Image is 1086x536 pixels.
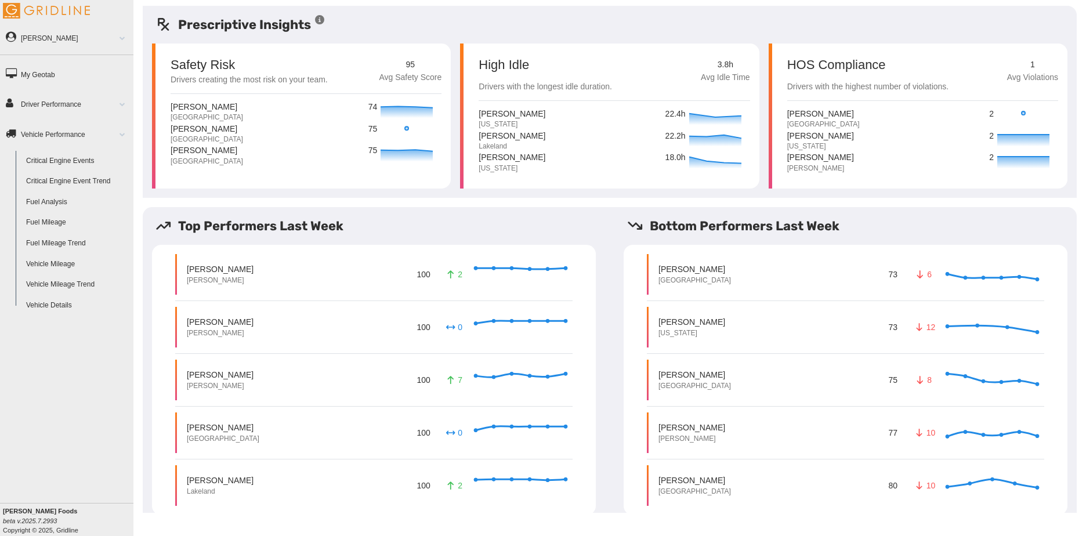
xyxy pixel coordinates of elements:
p: [PERSON_NAME] [658,434,725,444]
p: [PERSON_NAME] [187,328,254,338]
p: 73 [886,266,900,282]
p: [PERSON_NAME] [187,381,254,391]
p: [US_STATE] [479,119,545,129]
p: [GEOGRAPHIC_DATA] [171,135,243,144]
p: [GEOGRAPHIC_DATA] [658,276,731,285]
p: High Idle [479,59,612,71]
p: [US_STATE] [658,328,725,338]
p: [PERSON_NAME] [479,151,545,163]
p: [PERSON_NAME] [171,144,243,156]
p: Safety Risk [171,59,235,71]
p: [GEOGRAPHIC_DATA] [787,119,860,129]
p: Drivers creating the most risk on your team. [171,74,328,86]
p: 77 [886,425,900,440]
p: [PERSON_NAME] [479,130,545,142]
p: [PERSON_NAME] [658,475,731,486]
a: Vehicle Mileage [21,254,133,275]
p: 2 [989,130,994,143]
p: 2 [989,108,994,121]
p: [PERSON_NAME] [787,108,860,119]
p: 74 [368,101,378,114]
a: Critical Engine Event Trend [21,171,133,192]
p: [US_STATE] [787,142,854,151]
p: 1 [1007,59,1058,71]
p: [GEOGRAPHIC_DATA] [658,487,731,497]
p: [PERSON_NAME] [187,369,254,381]
p: 22.2h [665,130,686,143]
div: Copyright © 2025, Gridline [3,506,133,535]
p: [PERSON_NAME] [187,422,259,433]
p: [PERSON_NAME] [187,475,254,486]
a: Fuel Analysis [21,192,133,213]
p: 22.4h [665,108,686,121]
p: 100 [415,266,432,282]
p: 0 [445,427,464,439]
p: [PERSON_NAME] [171,123,243,135]
p: [PERSON_NAME] [658,422,725,433]
p: 75 [886,372,900,387]
a: Vehicle Details [21,295,133,316]
p: Lakeland [479,142,545,151]
i: beta v.2025.7.2993 [3,517,57,524]
p: [GEOGRAPHIC_DATA] [658,381,731,391]
p: Drivers with the highest number of violations. [787,81,949,93]
p: 8 [914,374,933,386]
p: 80 [886,477,900,493]
p: 100 [415,477,432,493]
p: [GEOGRAPHIC_DATA] [171,113,243,122]
p: 100 [415,372,432,387]
p: [GEOGRAPHIC_DATA] [171,157,243,166]
p: Drivers with the longest idle duration. [479,81,612,93]
p: [PERSON_NAME] [187,316,254,328]
p: 7 [445,374,464,386]
p: 2 [445,480,464,491]
p: Avg Idle Time [701,71,750,84]
p: [PERSON_NAME] [658,316,725,328]
img: Gridline [3,3,90,19]
p: 10 [914,480,933,491]
a: Fuel Mileage Trend [21,233,133,254]
h5: Top Performers Last Week [155,216,605,236]
h5: Prescriptive Insights [155,15,325,34]
p: Avg Safety Score [379,71,441,84]
p: [PERSON_NAME] [171,101,243,113]
p: 75 [368,144,378,157]
p: 100 [415,319,432,335]
p: HOS Compliance [787,59,949,71]
p: [PERSON_NAME] [787,151,854,163]
a: Vehicle Mileage Trend [21,274,133,295]
p: 3.8h [701,59,750,71]
p: [PERSON_NAME] [658,369,731,381]
h5: Bottom Performers Last Week [627,216,1077,236]
p: [PERSON_NAME] [787,130,854,142]
p: 18.0h [665,151,686,164]
p: 12 [914,321,933,333]
p: 6 [914,269,933,280]
p: 100 [415,425,432,440]
p: 10 [914,427,933,439]
p: [PERSON_NAME] [479,108,545,119]
p: [US_STATE] [479,164,545,173]
p: Avg Violations [1007,71,1058,84]
p: [GEOGRAPHIC_DATA] [187,434,259,444]
p: 75 [368,123,378,136]
p: 0 [445,321,464,333]
a: Critical Engine Events [21,151,133,172]
p: [PERSON_NAME] [187,276,254,285]
p: 2 [989,151,994,164]
p: 73 [886,319,900,335]
a: Fuel Mileage [21,212,133,233]
p: [PERSON_NAME] [787,164,854,173]
p: Lakeland [187,487,254,497]
p: 95 [379,59,441,71]
p: [PERSON_NAME] [658,263,731,275]
p: 2 [445,269,464,280]
p: [PERSON_NAME] [187,263,254,275]
b: [PERSON_NAME] Foods [3,508,77,515]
